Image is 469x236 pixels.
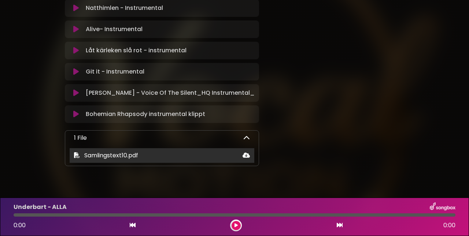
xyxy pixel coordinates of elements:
span: Samlingstext10.pdf [84,151,138,160]
p: Natthimlen - Instrumental [86,4,163,12]
p: Git it - Instrumental [86,67,144,76]
p: 1 File [74,134,87,142]
p: [PERSON_NAME] - Voice Of The Silent_HQ Instrumental_ [86,89,255,97]
p: Bohemian Rhapsody instrumental klippt [86,110,205,119]
p: Alive- Instrumental [86,25,143,34]
p: Låt kärleken slå rot - instrumental [86,46,187,55]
